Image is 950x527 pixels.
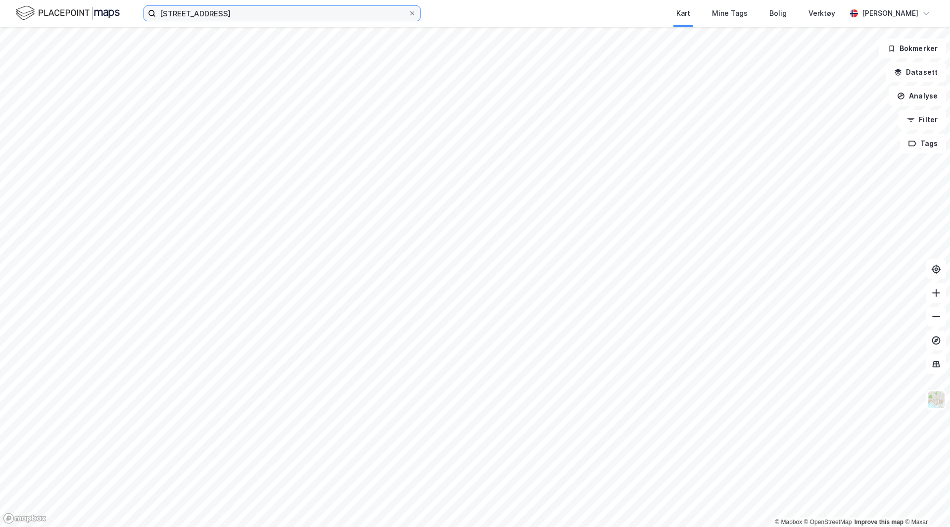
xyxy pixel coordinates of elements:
[804,519,852,526] a: OpenStreetMap
[862,7,918,19] div: [PERSON_NAME]
[156,6,408,21] input: Søk på adresse, matrikkel, gårdeiere, leietakere eller personer
[3,513,47,524] a: Mapbox homepage
[775,519,802,526] a: Mapbox
[889,86,946,106] button: Analyse
[855,519,903,526] a: Improve this map
[676,7,690,19] div: Kart
[901,479,950,527] iframe: Chat Widget
[899,110,946,130] button: Filter
[808,7,835,19] div: Verktøy
[712,7,748,19] div: Mine Tags
[879,39,946,58] button: Bokmerker
[886,62,946,82] button: Datasett
[16,4,120,22] img: logo.f888ab2527a4732fd821a326f86c7f29.svg
[769,7,787,19] div: Bolig
[900,134,946,153] button: Tags
[901,479,950,527] div: Kontrollprogram for chat
[927,390,946,409] img: Z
